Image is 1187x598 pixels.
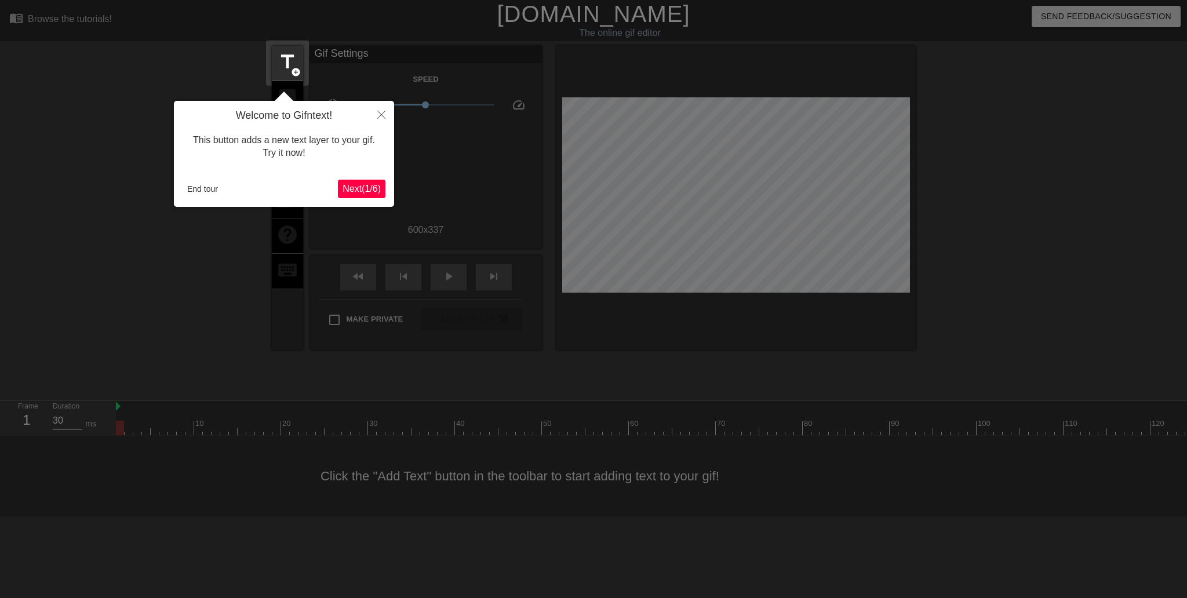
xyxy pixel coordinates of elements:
button: Close [369,101,394,127]
div: This button adds a new text layer to your gif. Try it now! [183,122,385,172]
span: Next ( 1 / 6 ) [343,184,381,194]
button: Next [338,180,385,198]
h4: Welcome to Gifntext! [183,110,385,122]
button: End tour [183,180,223,198]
